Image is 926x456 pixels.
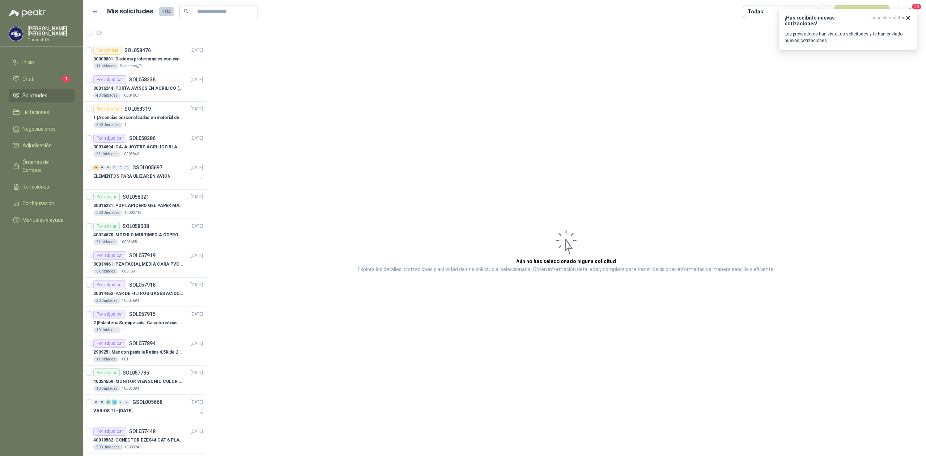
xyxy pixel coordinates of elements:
[191,370,203,376] p: [DATE]
[93,261,183,268] p: 30014461 | PZA FACIAL MEDIA CARA PVC SERIE 6000 3M
[22,92,47,100] span: Solicitudes
[9,155,75,177] a: Órdenes de Compra
[516,257,616,265] h3: Aún no has seleccionado niguna solicitud
[22,108,49,116] span: Licitaciones
[912,3,922,10] span: 20
[785,15,868,26] h3: ¡Has recibido nuevas cotizaciones!
[93,320,183,326] p: 2 | Estantería Semipesada. Características en el adjunto
[62,76,70,82] span: 1
[22,75,33,83] span: Chat
[871,15,905,26] span: hace 55 minutos
[107,6,153,17] h1: Mis solicitudes
[132,400,162,405] p: GSOL005668
[93,75,126,84] div: Por adjudicar
[93,122,123,128] div: 200 Unidades
[118,400,123,405] div: 0
[93,444,123,450] div: 500 Unidades
[9,55,75,69] a: Inicio
[93,93,120,98] div: 40 Unidades
[93,408,132,414] p: VARIOS TI - [DATE]
[93,437,183,444] p: 40019582 | CONECTOR EZEX44 CAT 6 PLATINUM TOOLS
[27,38,75,42] p: Caracol TV
[904,5,917,18] button: 20
[129,282,156,287] p: SOL057918
[124,210,141,216] p: 10003712
[22,199,54,207] span: Configuración
[93,134,126,143] div: Por adjudicar
[27,26,75,36] p: [PERSON_NAME] [PERSON_NAME]
[106,165,111,170] div: 0
[93,193,120,201] div: Por enviar
[93,144,183,151] p: 30014694 | CAJA JOYERO ACRILICO BLANCO OPAL (En el adjunto mas detalle)
[122,298,139,304] p: 10003691
[748,8,763,16] div: Todas
[129,136,156,141] p: SOL058286
[120,63,142,69] p: Diademas_TI
[83,131,206,160] a: Por adjudicarSOL058286[DATE] 30014694 |CAJA JOYERO ACRILICO BLANCO OPAL (En el adjunto mas detall...
[123,194,149,199] p: SOL058021
[93,163,204,186] a: 6 0 0 0 0 0 GSOL005697[DATE] ELEMENTOS PARA ULIZAR EN AVION
[191,428,203,435] p: [DATE]
[9,197,75,210] a: Configuración
[83,366,206,395] a: Por enviarSOL057785[DATE] 40024669 |MONITOR VIEWSONIC COLOR PRO VP2786-4K10 Unidades10003391
[112,400,117,405] div: 2
[118,165,123,170] div: 0
[93,290,183,297] p: 30014462 | PAR DE FILTROS GASES ACIDOS REF.2096 3M
[120,269,137,274] p: 10003691
[106,400,111,405] div: 6
[124,122,126,128] p: 1
[9,105,75,119] a: Licitaciones
[22,125,56,133] span: Negociaciones
[93,114,183,121] p: 1 | Alcancías personalizadas en material de cerámica (VER ADJUNTO)
[93,378,183,385] p: 40024669 | MONITOR VIEWSONIC COLOR PRO VP2786-4K
[112,165,117,170] div: 0
[124,400,129,405] div: 0
[159,7,174,16] span: 104
[9,27,23,41] img: Company Logo
[83,336,206,366] a: Por adjudicarSOL057894[DATE] 290925 |iMac con pantalla Retina 4,5K de 24 pulgadas M41 Unidades1001
[83,219,206,248] a: Por enviarSOL058008[DATE] 40024670 |MODULO MULTIMEDIA GOPRO HERO 12 BLACK2 Unidades10003655
[93,173,170,180] p: ELEMENTOS PARA ULIZAR EN AVION
[93,165,99,170] div: 6
[9,213,75,227] a: Manuales y ayuda
[191,135,203,142] p: [DATE]
[93,400,99,405] div: 0
[9,122,75,136] a: Negociaciones
[123,370,149,375] p: SOL057785
[124,48,151,53] p: SOL058476
[191,252,203,259] p: [DATE]
[93,210,123,216] div: 600 Unidades
[191,76,203,83] p: [DATE]
[93,298,120,304] div: 20 Unidades
[83,43,206,72] a: Por cotizarSOL058476[DATE] 00000001 |Diadema profesionales con cancelación de ruido en micrófono1...
[191,194,203,200] p: [DATE]
[132,165,162,170] p: GSOL005697
[834,5,889,18] button: Nueva solicitud
[99,165,105,170] div: 0
[122,151,139,157] p: 10003843
[123,224,149,229] p: SOL058008
[93,222,120,231] div: Por enviar
[9,89,75,102] a: Solicitudes
[9,180,75,194] a: Remisiones
[129,341,156,346] p: SOL057894
[93,280,126,289] div: Por adjudicar
[778,9,917,50] button: ¡Has recibido nuevas cotizaciones!hace 55 minutos Los proveedores han visto tus solicitudes y te ...
[122,93,139,98] p: 10004007
[83,307,206,336] a: Por adjudicarSOL057915[DATE] 2 |Estantería Semipesada. Características en el adjunto10 Unidades1
[122,327,124,333] p: 1
[93,356,118,362] div: 1 Unidades
[93,339,126,348] div: Por adjudicar
[191,340,203,347] p: [DATE]
[22,158,68,174] span: Órdenes de Compra
[93,63,118,69] div: 1 Unidades
[9,72,75,86] a: Chat1
[22,216,64,224] span: Manuales y ayuda
[184,9,189,14] span: search
[191,223,203,230] p: [DATE]
[93,349,183,356] p: 290925 | iMac con pantalla Retina 4,5K de 24 pulgadas M4
[93,239,118,245] div: 2 Unidades
[191,164,203,171] p: [DATE]
[83,278,206,307] a: Por adjudicarSOL057918[DATE] 30014462 |PAR DE FILTROS GASES ACIDOS REF.2096 3M20 Unidades10003691
[93,105,122,113] div: Por cotizar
